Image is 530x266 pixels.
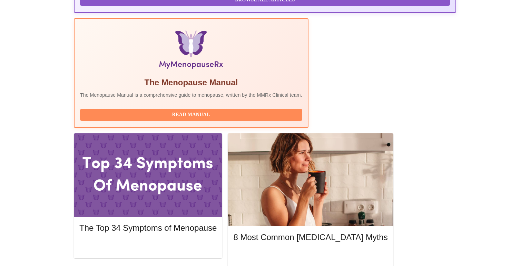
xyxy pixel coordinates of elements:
[80,77,302,88] h5: The Menopause Manual
[115,30,267,72] img: Menopause Manual
[79,240,217,252] button: Read More
[86,241,210,250] span: Read More
[240,251,381,260] span: Read More
[233,232,387,243] h5: 8 Most Common [MEDICAL_DATA] Myths
[80,109,302,121] button: Read Manual
[233,249,387,262] button: Read More
[80,111,304,117] a: Read Manual
[87,111,295,119] span: Read Manual
[233,252,389,258] a: Read More
[80,92,302,98] p: The Menopause Manual is a comprehensive guide to menopause, written by the MMRx Clinical team.
[79,242,218,248] a: Read More
[79,222,217,234] h5: The Top 34 Symptoms of Menopause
